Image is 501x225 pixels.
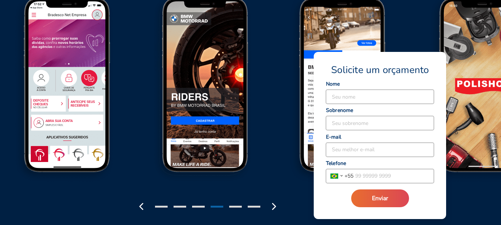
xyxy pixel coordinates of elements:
[326,116,434,130] input: Seu sobrenome
[372,194,388,202] span: Enviar
[326,143,434,157] input: Seu melhor e-mail
[351,189,409,207] button: Enviar
[345,172,353,180] span: + 55
[331,64,429,76] span: Solicite um orçamento
[353,169,434,183] input: 99 99999 9999
[326,90,434,104] input: Seu nome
